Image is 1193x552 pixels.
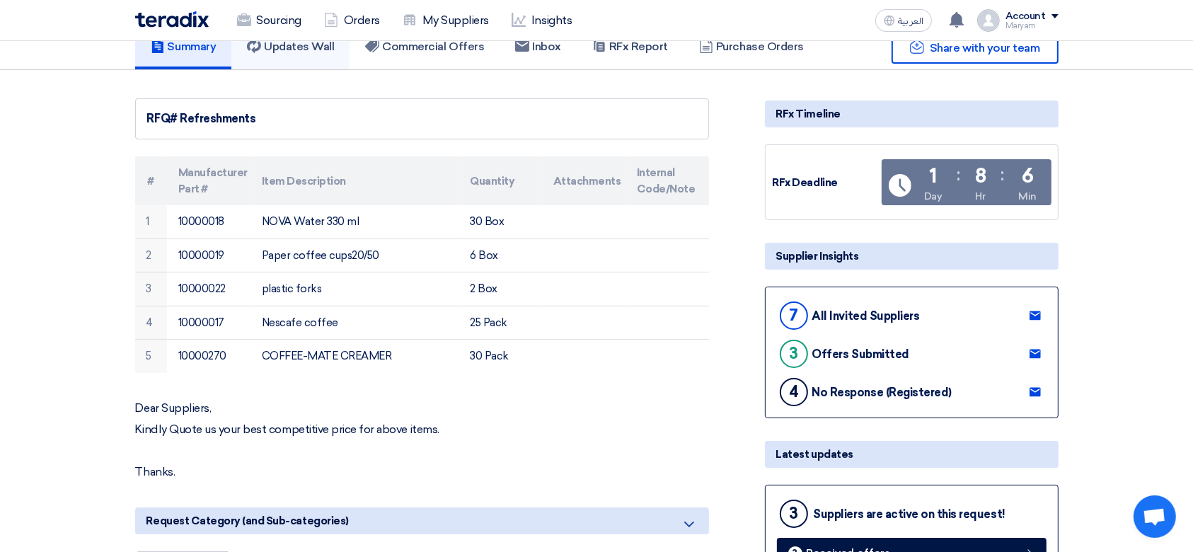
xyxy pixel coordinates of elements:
td: 10000270 [167,340,250,373]
a: Sourcing [226,5,313,36]
div: RFQ# Refreshments [147,110,697,127]
div: RFx Deadline [773,175,879,191]
td: 30 Box [459,205,542,238]
td: 1 [135,205,167,238]
td: NOVA Water 330 ml [250,205,459,238]
a: Orders [313,5,391,36]
h5: RFx Report [592,40,668,54]
div: 8 [975,166,986,186]
div: Min [1018,189,1037,204]
td: plastic forks [250,272,459,306]
div: 3 [780,500,808,528]
div: : [1001,162,1004,188]
th: Attachments [542,156,626,205]
td: 30 Pack [459,340,542,373]
span: العربية [898,16,923,26]
td: 5 [135,340,167,373]
h5: Updates Wall [247,40,334,54]
th: Manufacturer Part # [167,156,250,205]
div: Latest updates [765,441,1059,468]
img: Teradix logo [135,11,209,28]
p: Thanks. [135,465,709,479]
div: All Invited Suppliers [812,309,920,323]
td: 3 [135,272,167,306]
td: 10000018 [167,205,250,238]
td: 4 [135,306,167,340]
div: Offers Submitted [812,347,909,361]
a: Purchase Orders [684,24,819,69]
a: Inbox [500,24,577,69]
td: 2 [135,238,167,272]
span: Request Category (and Sub-categories) [146,513,349,529]
th: Item Description [250,156,459,205]
p: Dear Suppliers, [135,401,709,415]
div: Open chat [1134,495,1176,538]
a: Insights [500,5,583,36]
td: 25 Pack [459,306,542,340]
th: Internal Code/Note [626,156,709,205]
div: 3 [780,340,808,368]
img: profile_test.png [977,9,1000,32]
a: Updates Wall [231,24,350,69]
td: COFFEE-MATE CREAMER [250,340,459,373]
a: RFx Report [577,24,684,69]
td: 10000022 [167,272,250,306]
div: Supplier Insights [765,243,1059,270]
a: Summary [135,24,232,69]
div: : [957,162,960,188]
h5: Commercial Offers [365,40,484,54]
button: العربية [875,9,932,32]
div: 1 [929,166,937,186]
div: 4 [780,378,808,406]
div: 6 [1022,166,1034,186]
a: Commercial Offers [350,24,500,69]
td: Nescafe coffee [250,306,459,340]
td: 10000017 [167,306,250,340]
div: RFx Timeline [765,100,1059,127]
p: Kindly Quote us your best competitive price for above items. [135,422,709,437]
h5: Purchase Orders [699,40,804,54]
div: Suppliers are active on this request! [814,507,1005,521]
td: 6 Box [459,238,542,272]
td: 10000019 [167,238,250,272]
a: My Suppliers [391,5,500,36]
h5: Summary [151,40,217,54]
th: # [135,156,167,205]
div: Maryam [1005,22,1059,30]
span: Share with your team [930,41,1039,54]
div: 7 [780,301,808,330]
div: Day [924,189,943,204]
div: No Response (Registered) [812,386,952,399]
div: Hr [975,189,985,204]
div: Account [1005,11,1046,23]
h5: Inbox [515,40,561,54]
th: Quantity [459,156,542,205]
td: Paper coffee cups20/50 [250,238,459,272]
td: 2 Box [459,272,542,306]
